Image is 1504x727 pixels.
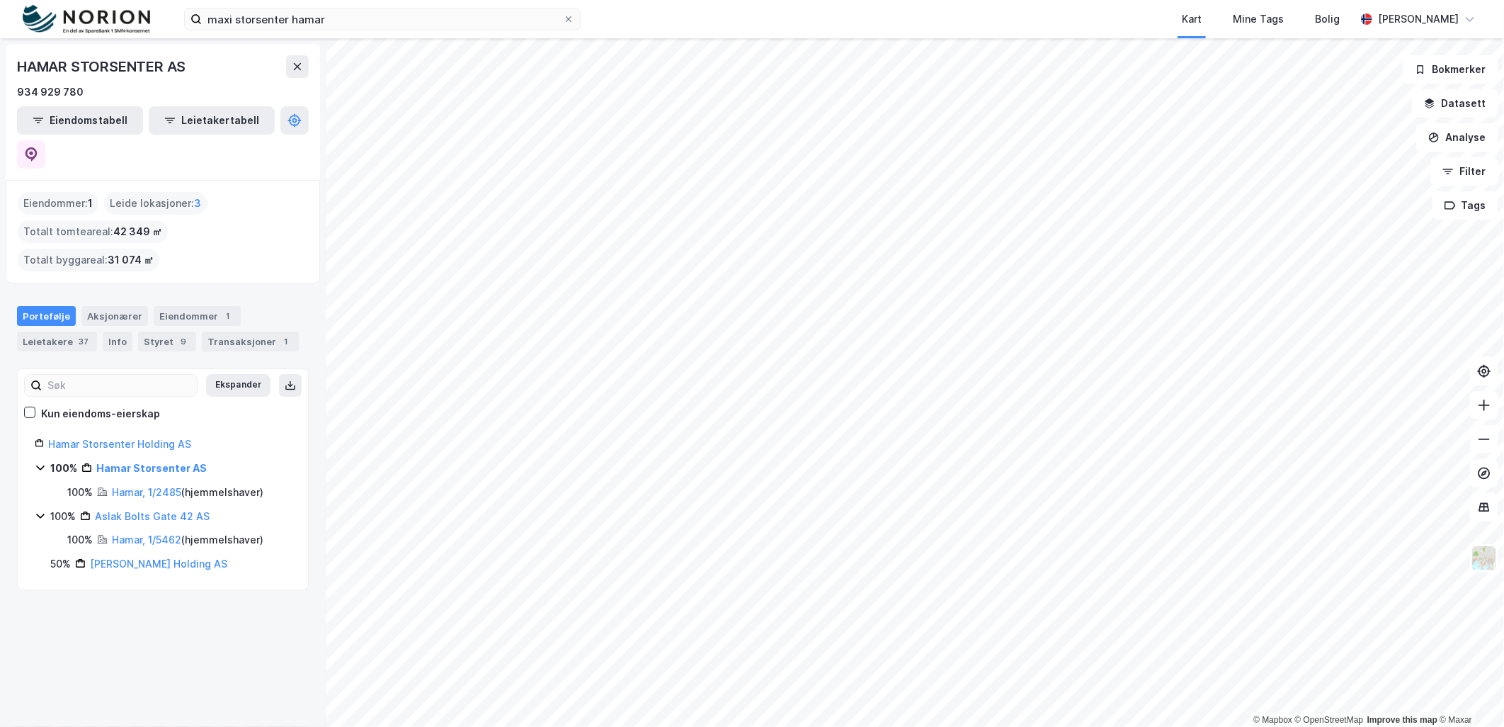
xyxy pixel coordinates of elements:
[104,192,207,215] div: Leide lokasjoner :
[17,332,97,351] div: Leietakere
[50,556,71,573] div: 50%
[112,486,181,498] a: Hamar, 1/2485
[23,5,150,34] img: norion-logo.80e7a08dc31c2e691866.png
[194,195,201,212] span: 3
[17,84,84,101] div: 934 929 780
[202,9,563,30] input: Søk på adresse, matrikkel, gårdeiere, leietakere eller personer
[176,334,190,349] div: 9
[103,332,132,351] div: Info
[67,484,93,501] div: 100%
[18,249,159,271] div: Totalt byggareal :
[1432,191,1498,220] button: Tags
[1182,11,1202,28] div: Kart
[113,223,162,240] span: 42 349 ㎡
[1253,715,1292,725] a: Mapbox
[154,306,241,326] div: Eiendommer
[1367,715,1437,725] a: Improve this map
[76,334,91,349] div: 37
[112,484,263,501] div: ( hjemmelshaver )
[67,531,93,548] div: 100%
[1416,123,1498,152] button: Analyse
[50,460,77,477] div: 100%
[88,195,93,212] span: 1
[17,106,143,135] button: Eiendomstabell
[1412,89,1498,118] button: Datasett
[17,306,76,326] div: Portefølje
[41,405,160,422] div: Kun eiendoms-eierskap
[50,508,76,525] div: 100%
[1295,715,1364,725] a: OpenStreetMap
[1315,11,1340,28] div: Bolig
[138,332,196,351] div: Styret
[81,306,148,326] div: Aksjonærer
[1403,55,1498,84] button: Bokmerker
[18,192,98,215] div: Eiendommer :
[95,510,210,522] a: Aslak Bolts Gate 42 AS
[206,374,270,397] button: Ekspander
[1430,157,1498,186] button: Filter
[108,252,154,269] span: 31 074 ㎡
[1233,11,1284,28] div: Mine Tags
[202,332,299,351] div: Transaksjoner
[112,531,263,548] div: ( hjemmelshaver )
[1433,659,1504,727] iframe: Chat Widget
[279,334,293,349] div: 1
[42,375,197,396] input: Søk
[112,534,181,546] a: Hamar, 1/5462
[149,106,275,135] button: Leietakertabell
[221,309,235,323] div: 1
[48,438,191,450] a: Hamar Storsenter Holding AS
[1433,659,1504,727] div: Kontrollprogram for chat
[1378,11,1459,28] div: [PERSON_NAME]
[17,55,188,78] div: HAMAR STORSENTER AS
[96,462,207,474] a: Hamar Storsenter AS
[18,220,168,243] div: Totalt tomteareal :
[1471,545,1498,572] img: Z
[90,558,227,570] a: [PERSON_NAME] Holding AS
